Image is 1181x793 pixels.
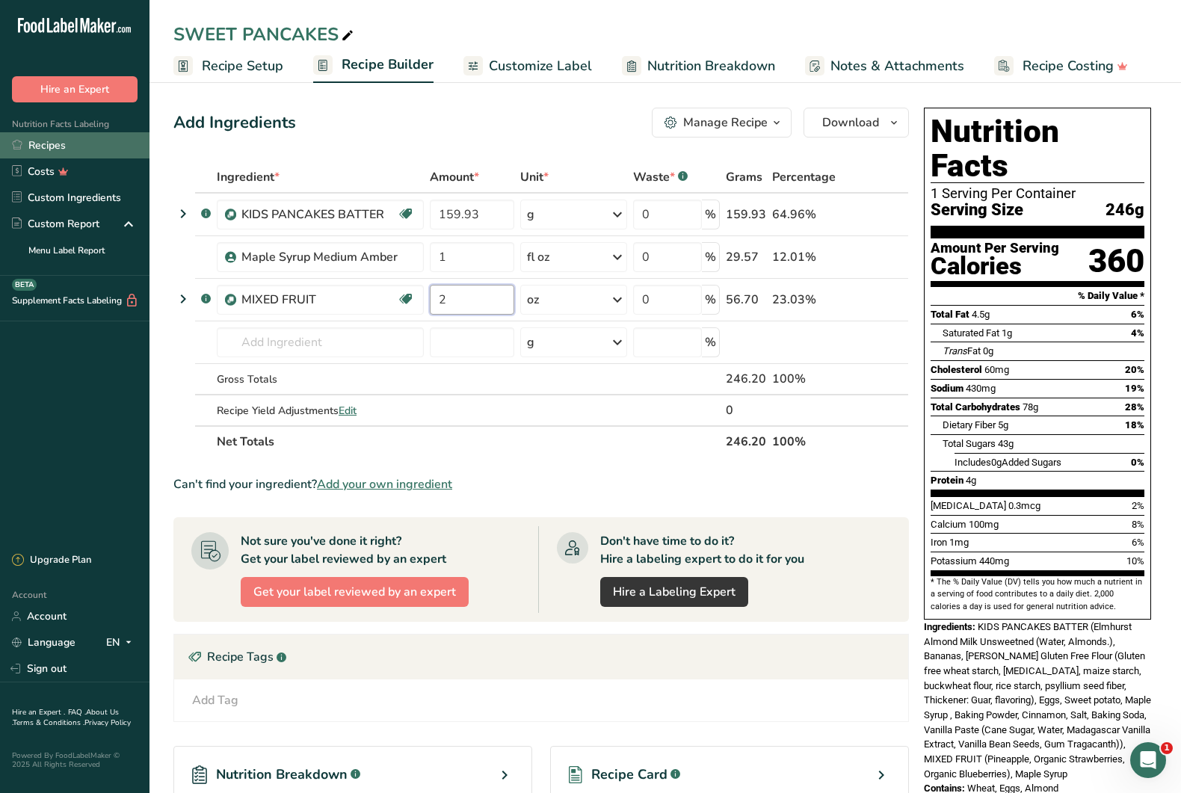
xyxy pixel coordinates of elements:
[12,751,138,769] div: Powered By FoodLabelMaker © 2025 All Rights Reserved
[106,634,138,652] div: EN
[214,425,723,457] th: Net Totals
[943,345,981,357] span: Fat
[12,707,119,728] a: About Us .
[769,425,841,457] th: 100%
[527,248,549,266] div: fl oz
[520,168,549,186] span: Unit
[931,186,1144,201] div: 1 Serving Per Container
[924,621,1151,780] span: KIDS PANCAKES BATTER (Elmhurst Almond Milk Unsweetned (Water, Almonds.), Bananas, [PERSON_NAME] G...
[931,241,1059,256] div: Amount Per Serving
[68,707,86,718] a: FAQ .
[192,691,238,709] div: Add Tag
[174,635,908,679] div: Recipe Tags
[12,216,99,232] div: Custom Report
[991,457,1002,468] span: 0g
[998,438,1014,449] span: 43g
[241,577,469,607] button: Get your label reviewed by an expert
[969,519,999,530] span: 100mg
[600,532,804,568] div: Don't have time to do it? Hire a labeling expert to do it for you
[726,370,766,388] div: 246.20
[173,49,283,83] a: Recipe Setup
[931,475,963,486] span: Protein
[13,718,84,728] a: Terms & Conditions .
[1106,201,1144,220] span: 246g
[241,206,397,223] div: KIDS PANCAKES BATTER
[726,168,762,186] span: Grams
[955,457,1061,468] span: Includes Added Sugars
[12,279,37,291] div: BETA
[463,49,592,83] a: Customize Label
[998,419,1008,431] span: 5g
[1023,56,1114,76] span: Recipe Costing
[173,111,296,135] div: Add Ingredients
[1125,401,1144,413] span: 28%
[1130,742,1166,778] iframe: Intercom live chat
[772,291,838,309] div: 23.03%
[1125,364,1144,375] span: 20%
[772,248,838,266] div: 12.01%
[983,345,993,357] span: 0g
[726,248,766,266] div: 29.57
[931,256,1059,277] div: Calories
[683,114,768,132] div: Manage Recipe
[527,291,539,309] div: oz
[253,583,456,601] span: Get your label reviewed by an expert
[12,629,75,655] a: Language
[591,765,667,785] span: Recipe Card
[943,327,999,339] span: Saturated Fat
[726,206,766,223] div: 159.93
[173,21,357,48] div: SWEET PANCAKES
[726,401,766,419] div: 0
[217,403,424,419] div: Recipe Yield Adjustments
[12,553,91,568] div: Upgrade Plan
[241,291,397,309] div: MIXED FRUIT
[600,577,748,607] a: Hire a Labeling Expert
[1126,555,1144,567] span: 10%
[1023,401,1038,413] span: 78g
[726,291,766,309] div: 56.70
[622,49,775,83] a: Nutrition Breakdown
[225,209,236,220] img: Sub Recipe
[84,718,131,728] a: Privacy Policy
[931,555,977,567] span: Potassium
[931,401,1020,413] span: Total Carbohydrates
[1132,500,1144,511] span: 2%
[805,49,964,83] a: Notes & Attachments
[217,168,280,186] span: Ingredient
[1008,500,1040,511] span: 0.3mcg
[772,370,838,388] div: 100%
[317,475,452,493] span: Add your own ingredient
[931,364,982,375] span: Cholesterol
[1125,419,1144,431] span: 18%
[12,707,65,718] a: Hire an Expert .
[804,108,909,138] button: Download
[313,48,434,84] a: Recipe Builder
[931,576,1144,613] section: * The % Daily Value (DV) tells you how much a nutrient in a serving of food contributes to a dail...
[489,56,592,76] span: Customize Label
[527,333,534,351] div: g
[202,56,283,76] span: Recipe Setup
[12,76,138,102] button: Hire an Expert
[772,206,838,223] div: 64.96%
[931,537,947,548] span: Iron
[822,114,879,132] span: Download
[633,168,688,186] div: Waste
[972,309,990,320] span: 4.5g
[1132,519,1144,530] span: 8%
[339,404,357,418] span: Edit
[966,383,996,394] span: 430mg
[652,108,792,138] button: Manage Recipe
[984,364,1009,375] span: 60mg
[931,309,969,320] span: Total Fat
[931,287,1144,305] section: % Daily Value *
[943,345,967,357] i: Trans
[931,201,1023,220] span: Serving Size
[430,168,479,186] span: Amount
[1131,309,1144,320] span: 6%
[994,49,1128,83] a: Recipe Costing
[943,419,996,431] span: Dietary Fiber
[830,56,964,76] span: Notes & Attachments
[217,327,424,357] input: Add Ingredient
[647,56,775,76] span: Nutrition Breakdown
[772,168,836,186] span: Percentage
